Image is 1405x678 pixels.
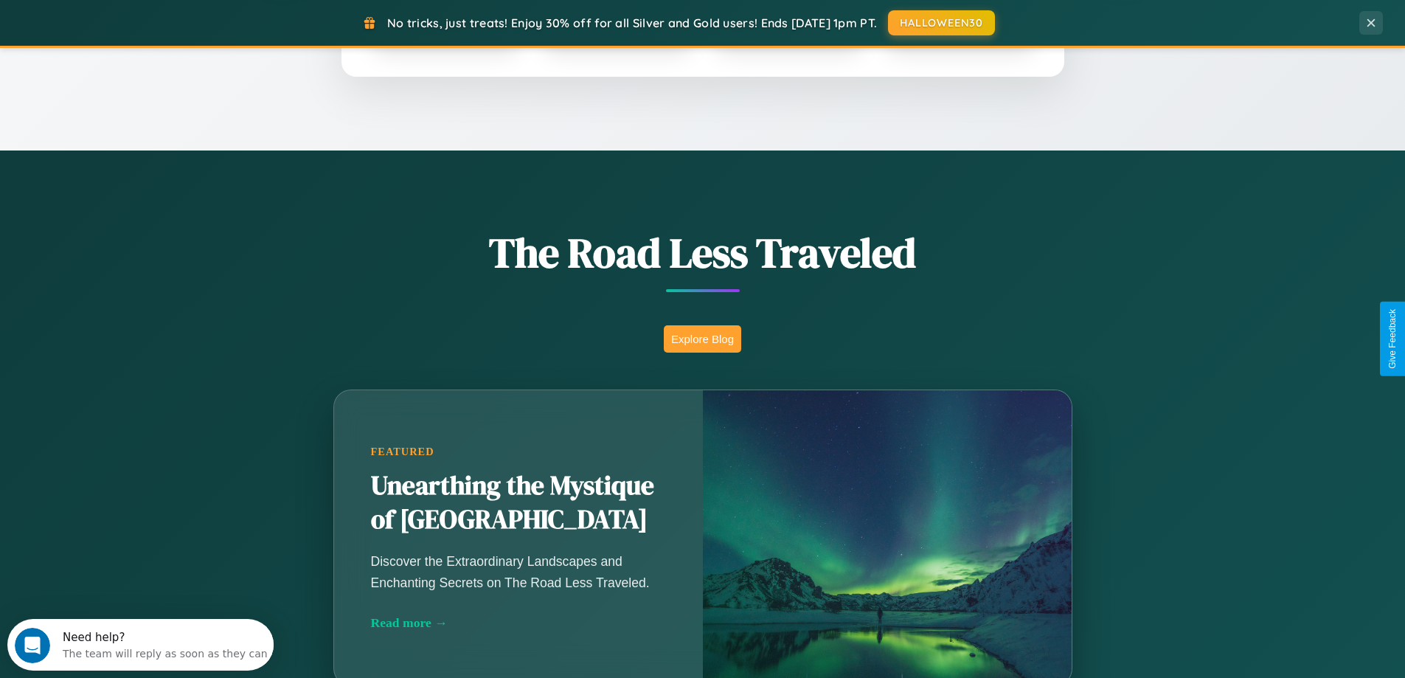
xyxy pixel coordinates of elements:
iframe: Intercom live chat discovery launcher [7,619,274,671]
div: The team will reply as soon as they can [55,24,260,40]
div: Give Feedback [1387,309,1398,369]
button: Explore Blog [664,325,741,353]
div: Featured [371,446,666,458]
p: Discover the Extraordinary Landscapes and Enchanting Secrets on The Road Less Traveled. [371,551,666,592]
iframe: Intercom live chat [15,628,50,663]
h1: The Road Less Traveled [260,224,1145,281]
div: Read more → [371,615,666,631]
h2: Unearthing the Mystique of [GEOGRAPHIC_DATA] [371,469,666,537]
div: Open Intercom Messenger [6,6,274,46]
span: No tricks, just treats! Enjoy 30% off for all Silver and Gold users! Ends [DATE] 1pm PT. [387,15,877,30]
button: HALLOWEEN30 [888,10,995,35]
div: Need help? [55,13,260,24]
